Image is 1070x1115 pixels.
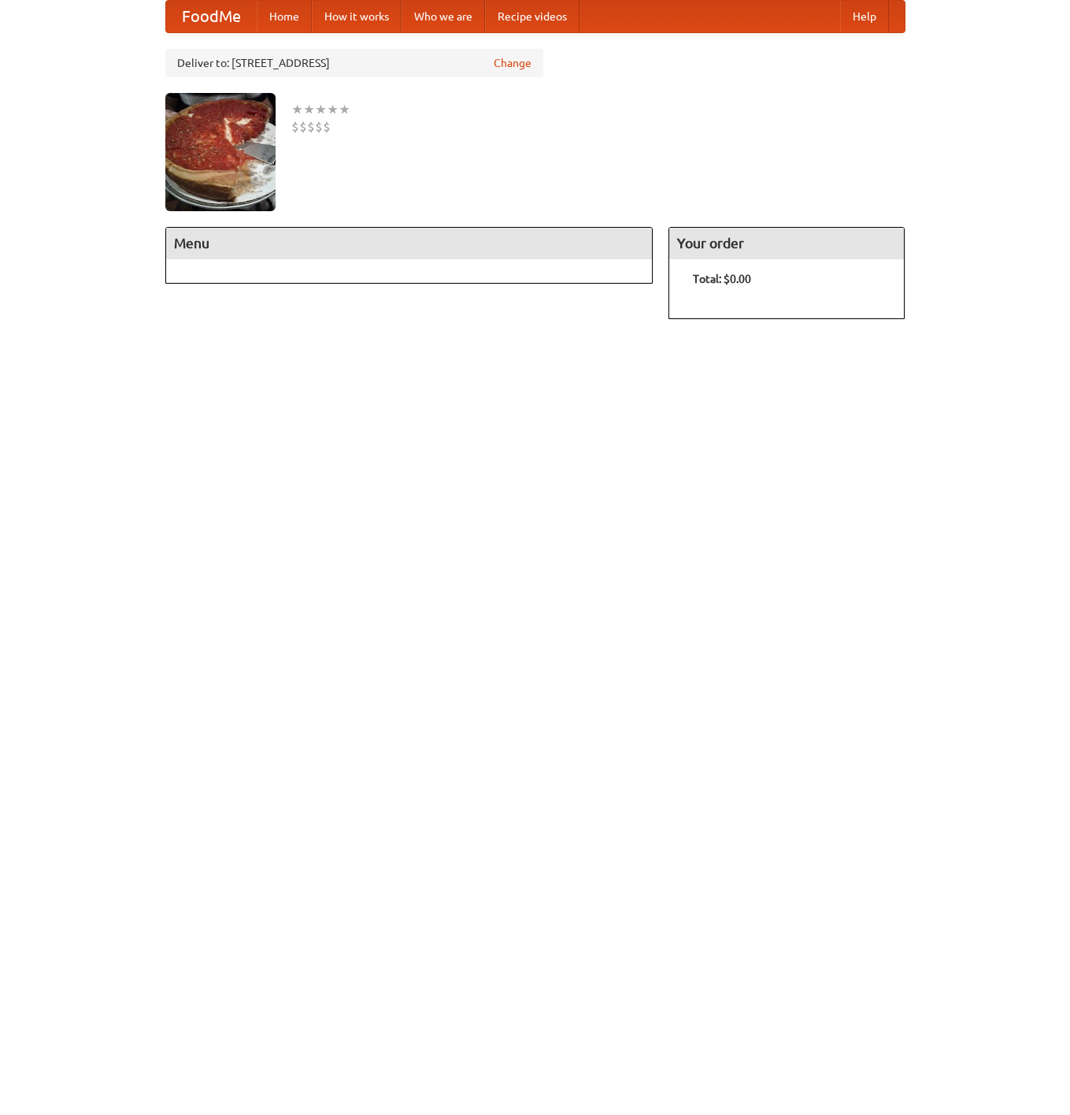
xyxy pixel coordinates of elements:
h4: Menu [166,228,653,259]
a: Home [257,1,312,32]
a: Change [494,55,531,71]
li: ★ [339,101,350,118]
a: FoodMe [166,1,257,32]
a: Help [840,1,889,32]
b: Total: $0.00 [693,273,751,285]
li: $ [323,118,331,136]
li: $ [299,118,307,136]
a: Recipe videos [485,1,579,32]
li: ★ [315,101,327,118]
li: ★ [291,101,303,118]
a: Who we are [402,1,485,32]
a: How it works [312,1,402,32]
li: ★ [303,101,315,118]
div: Deliver to: [STREET_ADDRESS] [165,49,543,77]
li: ★ [327,101,339,118]
h4: Your order [669,228,904,259]
li: $ [291,118,299,136]
li: $ [315,118,323,136]
img: angular.jpg [165,93,276,211]
li: $ [307,118,315,136]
